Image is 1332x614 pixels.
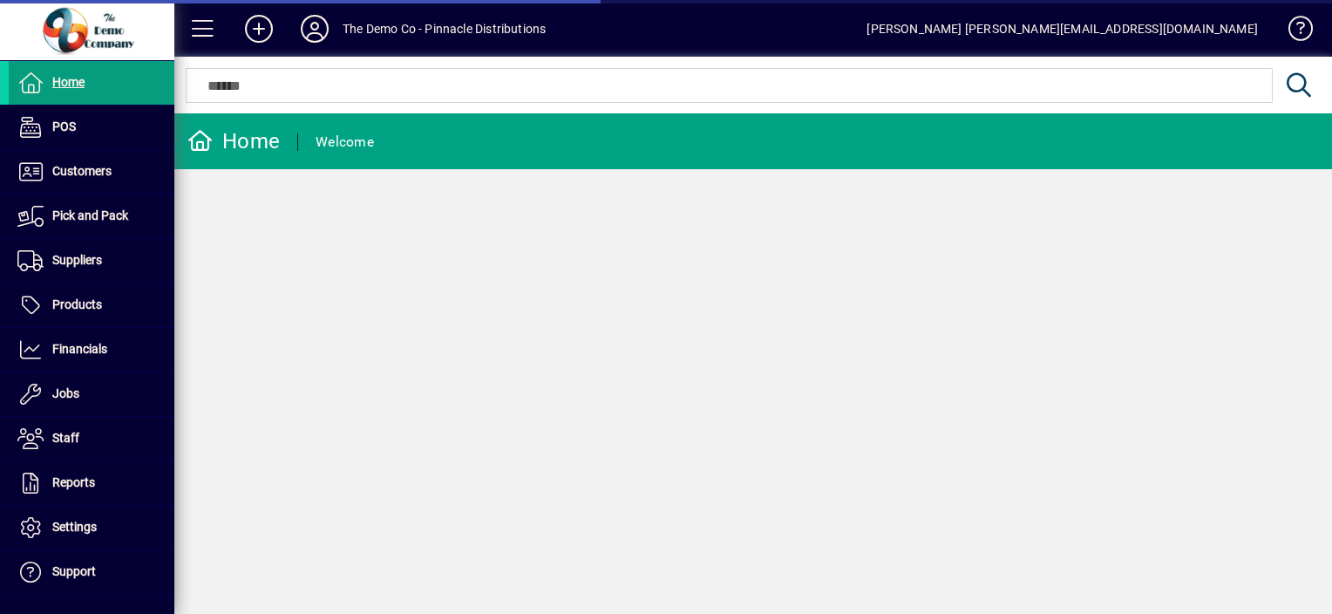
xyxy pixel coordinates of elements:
[9,106,174,149] a: POS
[9,328,174,372] a: Financials
[9,194,174,238] a: Pick and Pack
[287,13,343,44] button: Profile
[52,342,107,356] span: Financials
[316,128,374,156] div: Welcome
[52,297,102,311] span: Products
[52,75,85,89] span: Home
[9,417,174,460] a: Staff
[52,253,102,267] span: Suppliers
[9,550,174,594] a: Support
[866,15,1258,43] div: [PERSON_NAME] [PERSON_NAME][EMAIL_ADDRESS][DOMAIN_NAME]
[9,372,174,416] a: Jobs
[9,461,174,505] a: Reports
[231,13,287,44] button: Add
[9,239,174,283] a: Suppliers
[9,283,174,327] a: Products
[9,150,174,194] a: Customers
[187,127,280,155] div: Home
[52,386,79,400] span: Jobs
[343,15,546,43] div: The Demo Co - Pinnacle Distributions
[52,564,96,578] span: Support
[1275,3,1310,60] a: Knowledge Base
[52,208,128,222] span: Pick and Pack
[52,119,76,133] span: POS
[52,431,79,445] span: Staff
[52,520,97,534] span: Settings
[52,164,112,178] span: Customers
[52,475,95,489] span: Reports
[9,506,174,549] a: Settings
